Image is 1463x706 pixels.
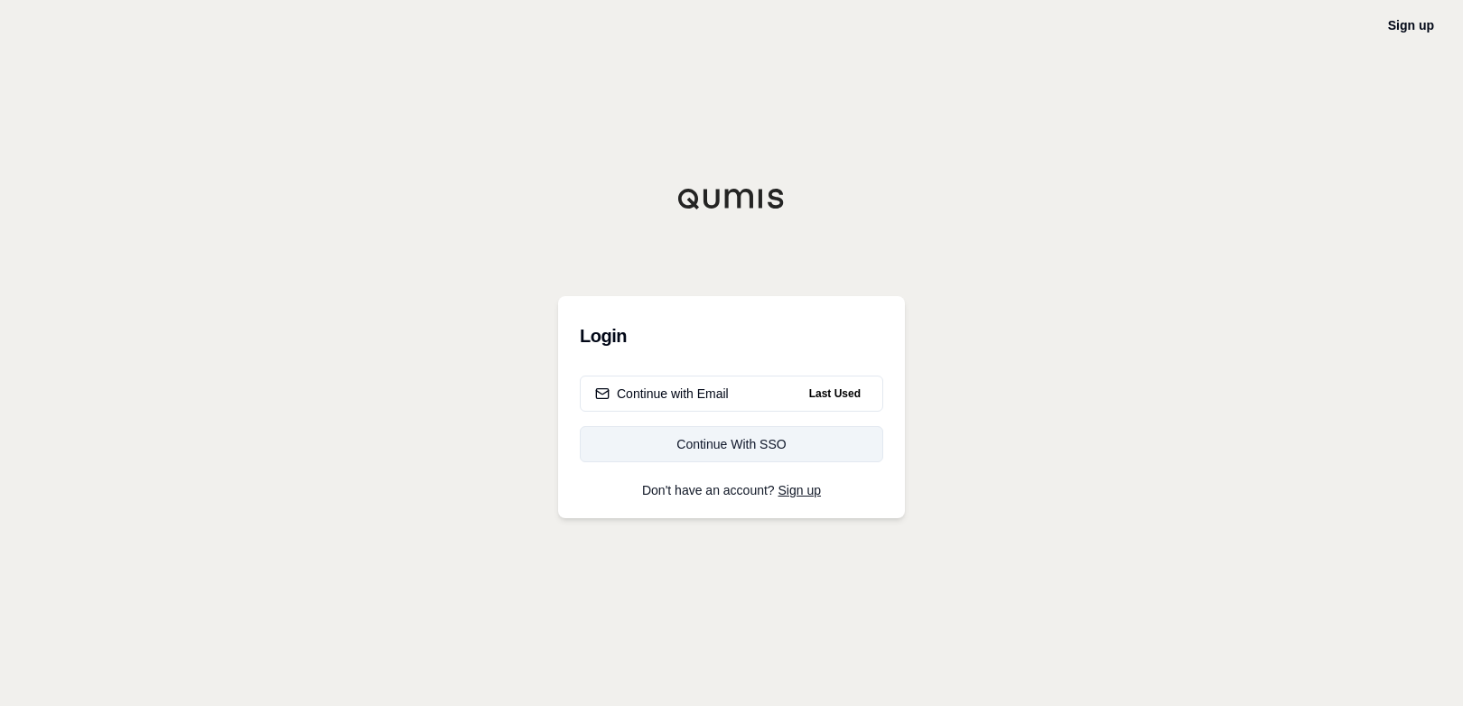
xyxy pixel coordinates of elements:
p: Don't have an account? [580,484,883,497]
img: Qumis [677,188,786,209]
a: Continue With SSO [580,426,883,462]
div: Continue with Email [595,385,729,403]
div: Continue With SSO [595,435,868,453]
button: Continue with EmailLast Used [580,376,883,412]
a: Sign up [1388,18,1434,33]
a: Sign up [778,483,821,497]
span: Last Used [802,383,868,404]
h3: Login [580,318,883,354]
